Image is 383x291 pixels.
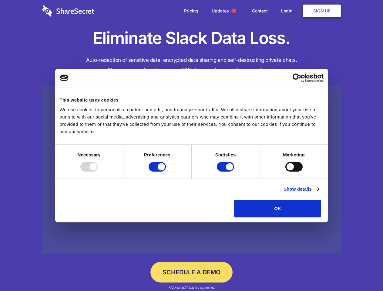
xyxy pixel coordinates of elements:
a: Usercentrics Cookiebot - opens in a new window [270,73,324,82]
strong: Marketing [283,152,305,157]
a: Schedule a Demo [150,262,233,283]
img: logo [60,75,69,81]
strong: Necessary [78,152,101,157]
img: logo-wordmark-white-trans-d4663122ce5f474addd5e946df7df03e33cb6a1c49d2221995e7729f52c070b2.svg [42,5,94,17]
button: OK [234,200,321,217]
div: We use cookies to personalize content and ads, and to analyze our traffic. We also share informat... [60,106,324,135]
span: 1 [231,8,236,13]
h1: Eliminate Slack Data Loss. [42,27,341,49]
strong: Statistics [215,152,236,157]
a: Show details [284,186,319,193]
a: Pricing [178,2,204,20]
em: *No credit card required. [168,285,215,290]
a: Contact [246,2,274,20]
strong: Preferences [144,152,170,157]
a: Wistia video thumbnail [42,85,341,254]
div: This website uses cookies [60,96,324,104]
h4: Auto-redaction of sensitive data, encrypted data sharing and self-destructing private chats. Shar... [42,55,341,75]
a: Login [275,2,301,20]
a: Sign Up [303,5,341,17]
